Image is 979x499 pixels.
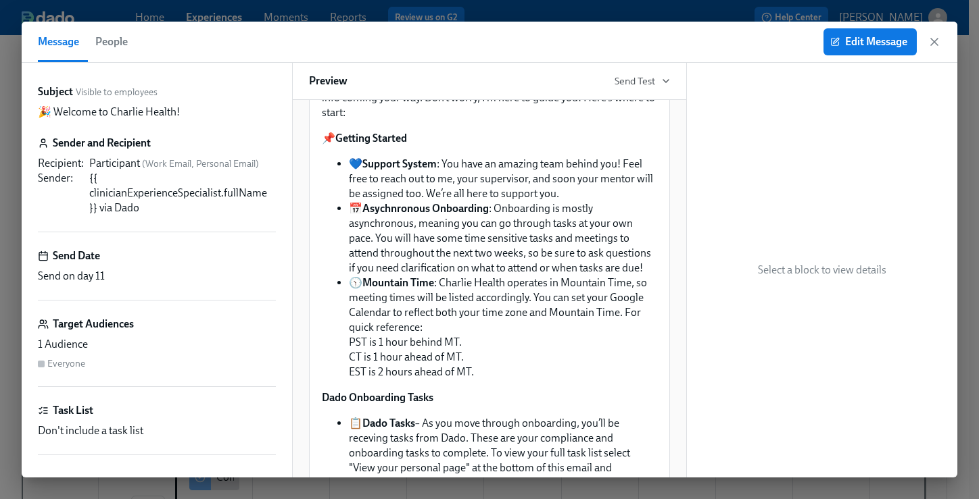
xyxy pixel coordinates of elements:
div: Select a block to view details [687,63,957,477]
h6: Preview [309,74,348,88]
div: Don't include a task list [38,423,276,438]
p: 🎉 Welcome to Charlie Health! [38,105,180,120]
label: Subject [38,84,73,99]
span: People [95,32,128,51]
div: Send on day 11 [38,269,276,284]
div: Participant [89,156,276,171]
span: Visible to employees [76,86,158,99]
h6: Sender and Recipient [53,136,151,151]
h6: Send Date [53,248,100,263]
div: {{ clinicianExperienceSpecialist.fullName }} via Dado [89,171,276,215]
span: Edit Message [833,35,907,49]
h6: Task List [53,403,93,418]
div: Everyone [47,357,85,370]
button: Send Test [615,74,670,88]
span: ( Work Email, Personal Email ) [142,158,259,169]
span: Message [38,32,79,51]
div: 1 Audience [38,337,276,352]
div: Sender : [38,171,84,215]
div: Recipient : [38,156,84,171]
h6: Target Audiences [53,317,134,332]
button: Edit Message [823,28,917,55]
